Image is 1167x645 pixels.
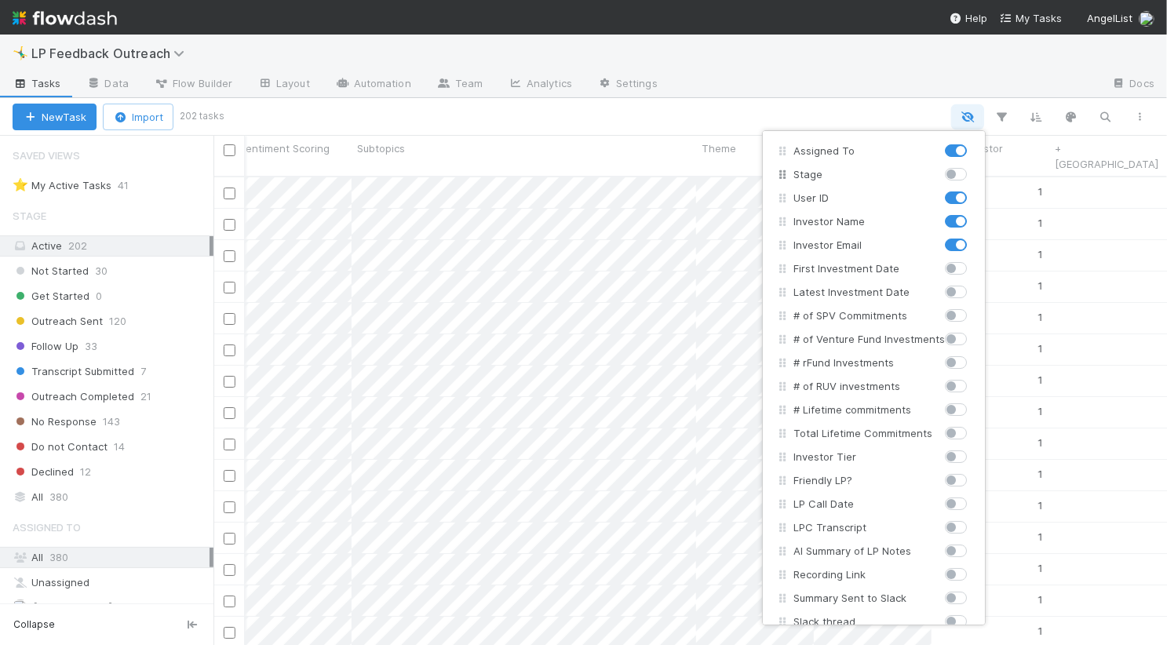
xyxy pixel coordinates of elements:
[790,261,945,276] div: First Investment Date
[790,496,945,512] div: LP Call Date
[790,425,945,441] div: Total Lifetime Commitments
[790,166,945,182] div: Stage
[790,614,945,629] div: Slack thread
[790,190,945,206] div: User ID
[790,355,945,370] div: # rFund Investments
[790,213,945,229] div: Investor Name
[790,519,945,535] div: LPC Transcript
[790,237,945,253] div: Investor Email
[790,543,945,559] div: AI Summary of LP Notes
[790,402,945,417] div: # Lifetime commitments
[790,331,945,347] div: # of Venture Fund Investments
[790,143,945,159] div: Assigned To
[790,378,945,394] div: # of RUV investments
[790,284,945,300] div: Latest Investment Date
[790,449,945,465] div: Investor Tier
[790,567,945,582] div: Recording Link
[790,590,945,606] div: Summary Sent to Slack
[790,308,945,323] div: # of SPV Commitments
[790,472,945,488] div: Friendly LP?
